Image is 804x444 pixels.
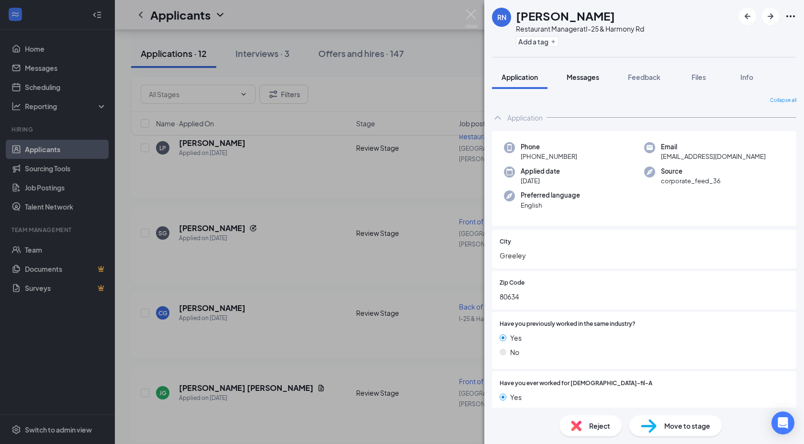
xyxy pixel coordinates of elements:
[661,166,721,176] span: Source
[500,379,652,388] span: Have you ever worked for [DEMOGRAPHIC_DATA]-fil-A
[521,152,577,161] span: [PHONE_NUMBER]
[510,406,519,417] span: No
[550,39,556,44] svg: Plus
[510,392,522,402] span: Yes
[516,36,558,46] button: PlusAdd a tag
[661,142,766,152] span: Email
[497,12,506,22] div: RN
[765,11,776,22] svg: ArrowRight
[521,176,560,186] span: [DATE]
[507,113,543,122] div: Application
[510,347,519,357] span: No
[692,73,706,81] span: Files
[664,421,710,431] span: Move to stage
[567,73,599,81] span: Messages
[502,73,538,81] span: Application
[661,176,721,186] span: corporate_feed_36
[500,250,789,261] span: Greeley
[521,142,577,152] span: Phone
[500,278,525,288] span: Zip Code
[661,152,766,161] span: [EMAIL_ADDRESS][DOMAIN_NAME]
[740,73,753,81] span: Info
[521,190,580,200] span: Preferred language
[628,73,660,81] span: Feedback
[762,8,779,25] button: ArrowRight
[516,24,644,33] div: Restaurant Manager at I-25 & Harmony Rd
[771,411,794,434] div: Open Intercom Messenger
[785,11,796,22] svg: Ellipses
[521,200,580,210] span: English
[516,8,615,24] h1: [PERSON_NAME]
[742,11,753,22] svg: ArrowLeftNew
[739,8,756,25] button: ArrowLeftNew
[589,421,610,431] span: Reject
[510,333,522,343] span: Yes
[492,112,503,123] svg: ChevronUp
[500,237,511,246] span: City
[500,291,789,302] span: 80634
[770,97,796,104] span: Collapse all
[500,320,636,329] span: Have you previously worked in the same industry?
[521,166,560,176] span: Applied date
